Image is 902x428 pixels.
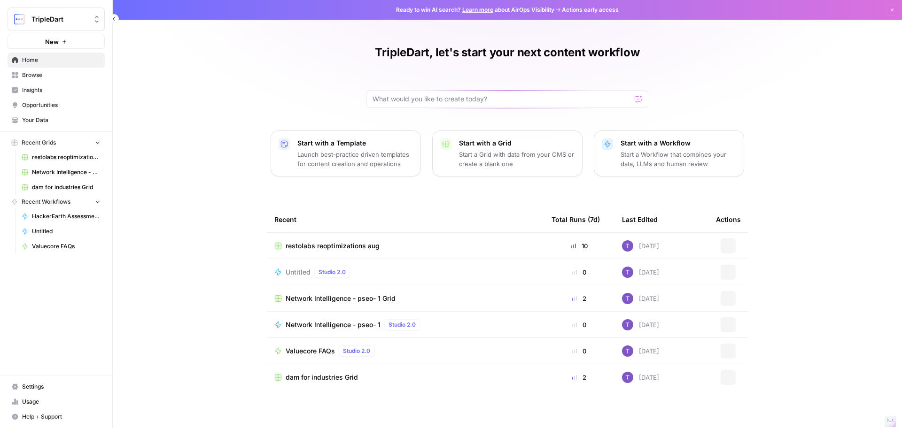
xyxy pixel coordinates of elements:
p: Start with a Template [297,138,413,148]
span: Ready to win AI search? about AirOps Visibility [396,6,554,14]
span: New [45,37,59,46]
button: New [8,35,105,49]
a: Network Intelligence - pseo- 1Studio 2.0 [274,319,537,330]
span: dam for industries Grid [286,373,358,382]
span: Valuecore FAQs [286,346,335,356]
span: Network Intelligence - pseo- 1 [286,320,381,329]
a: Usage [8,394,105,409]
button: Start with a WorkflowStart a Workflow that combines your data, LLMs and human review [594,130,744,176]
span: Studio 2.0 [343,347,370,355]
a: dam for industries Grid [274,373,537,382]
a: Untitled [17,224,105,239]
a: Home [8,53,105,68]
button: Start with a GridStart a Grid with data from your CMS or create a blank one [432,130,583,176]
a: Network Intelligence - pseo- 1 Grid [17,165,105,180]
a: Settings [8,379,105,394]
img: ogabi26qpshj0n8lpzr7tvse760o [622,372,633,383]
img: ogabi26qpshj0n8lpzr7tvse760o [622,345,633,357]
a: dam for industries Grid [17,180,105,195]
a: Valuecore FAQsStudio 2.0 [274,345,537,357]
button: Recent Grids [8,136,105,150]
img: ogabi26qpshj0n8lpzr7tvse760o [622,293,633,304]
a: Network Intelligence - pseo- 1 Grid [274,294,537,303]
img: ogabi26qpshj0n8lpzr7tvse760o [622,240,633,252]
span: Untitled [32,227,101,236]
a: HackerEarth Assessment Test | Final [17,209,105,224]
div: Actions [716,206,741,232]
span: Home [22,56,101,64]
a: restolabs reoptimizations aug [274,241,537,251]
a: restolabs reoptimizations aug [17,150,105,165]
button: Workspace: TripleDart [8,8,105,31]
span: Browse [22,71,101,79]
span: Actions early access [562,6,619,14]
div: [DATE] [622,319,659,330]
p: Launch best-practice driven templates for content creation and operations [297,150,413,168]
a: Valuecore FAQs [17,239,105,254]
span: Studio 2.0 [319,268,346,276]
h1: TripleDart, let's start your next content workflow [375,45,639,60]
div: 0 [552,346,607,356]
a: Your Data [8,113,105,128]
span: Untitled [286,267,311,277]
span: Studio 2.0 [389,321,416,329]
div: 10 [552,241,607,251]
div: 0 [552,320,607,329]
span: restolabs reoptimizations aug [32,153,101,161]
img: ogabi26qpshj0n8lpzr7tvse760o [622,319,633,330]
p: Start a Grid with data from your CMS or create a blank one [459,150,575,168]
span: Usage [22,397,101,406]
a: Opportunities [8,98,105,113]
span: Your Data [22,116,101,124]
a: Learn more [462,6,493,13]
span: Network Intelligence - pseo- 1 Grid [286,294,396,303]
div: [DATE] [622,372,659,383]
span: TripleDart [31,15,88,24]
a: Browse [8,68,105,83]
input: What would you like to create today? [373,94,631,104]
div: [DATE] [622,293,659,304]
span: Help + Support [22,413,101,421]
span: Recent Workflows [22,198,70,206]
span: Opportunities [22,101,101,109]
div: 0 [552,267,607,277]
span: restolabs reoptimizations aug [286,241,380,251]
div: [DATE] [622,240,659,252]
img: TripleDart Logo [11,11,28,28]
button: Help + Support [8,409,105,424]
div: Last Edited [622,206,658,232]
div: 2 [552,294,607,303]
div: [DATE] [622,267,659,278]
p: Start with a Workflow [621,138,736,148]
p: Start with a Grid [459,138,575,148]
img: ogabi26qpshj0n8lpzr7tvse760o [622,267,633,278]
button: Recent Workflows [8,195,105,209]
span: Valuecore FAQs [32,242,101,251]
div: [DATE] [622,345,659,357]
span: Settings [22,382,101,391]
p: Start a Workflow that combines your data, LLMs and human review [621,150,736,168]
span: HackerEarth Assessment Test | Final [32,212,101,221]
div: 2 [552,373,607,382]
a: Insights [8,83,105,98]
button: Start with a TemplateLaunch best-practice driven templates for content creation and operations [271,130,421,176]
a: UntitledStudio 2.0 [274,267,537,278]
div: Recent [274,206,537,232]
div: Total Runs (7d) [552,206,600,232]
span: Recent Grids [22,138,56,147]
span: Network Intelligence - pseo- 1 Grid [32,168,101,176]
span: Insights [22,86,101,94]
span: dam for industries Grid [32,183,101,191]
